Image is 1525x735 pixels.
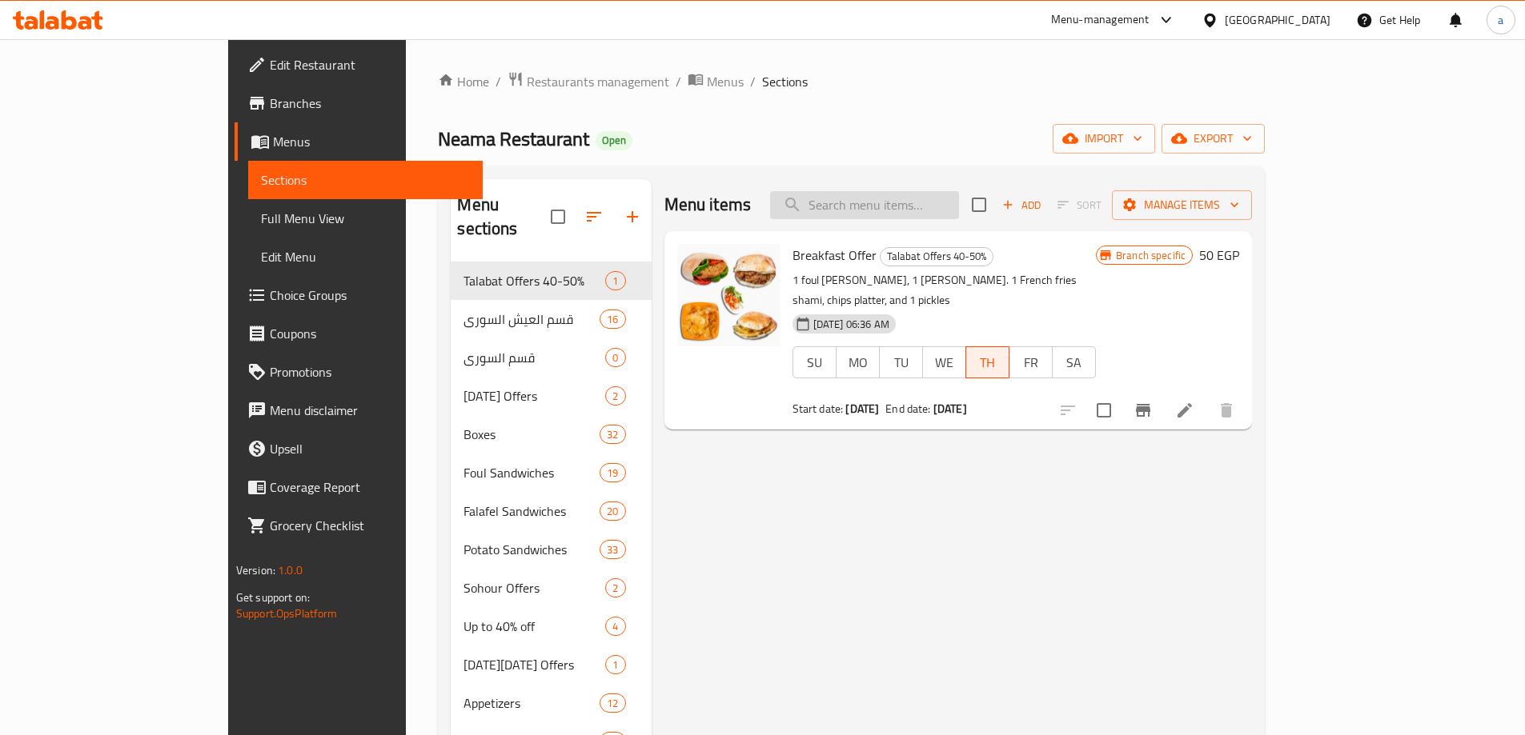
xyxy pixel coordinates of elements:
a: Edit Restaurant [235,46,483,84]
span: 12 [600,696,624,711]
span: Version: [236,560,275,581]
span: Select section [962,188,996,222]
div: Talabat Offers 40-50%1 [451,262,651,300]
h2: Menu items [664,193,752,217]
div: items [600,425,625,444]
span: Falafel Sandwiches [464,501,600,521]
a: Edit menu item [1175,401,1194,420]
div: Up to 40% off4 [451,607,651,645]
span: Talabat Offers 40-50% [464,271,605,290]
span: Start date: [793,398,844,419]
span: 19 [600,465,624,481]
span: Add item [996,193,1047,218]
span: 33 [600,542,624,557]
span: Add [1000,196,1043,214]
span: [DATE] Offers [464,386,605,405]
span: 0 [606,350,624,366]
a: Restaurants management [508,71,669,92]
span: MO [843,351,873,374]
h6: 50 EGP [1199,244,1239,266]
button: Manage items [1112,190,1252,220]
a: Menu disclaimer [235,391,483,429]
span: Sort sections [575,198,613,236]
span: [DATE] 06:36 AM [807,317,896,332]
img: Breakfast Offer [677,244,780,346]
span: WE [929,351,960,374]
input: search [770,191,959,219]
div: items [605,617,625,636]
div: items [600,310,625,329]
div: items [605,655,625,674]
span: Boxes [464,425,600,444]
h2: Menu sections [457,193,550,241]
span: Menus [707,72,744,91]
div: قسم العيش السوري16 [451,300,651,338]
a: Menus [688,71,744,92]
span: 1 [606,657,624,673]
span: 32 [600,427,624,442]
span: Promotions [270,362,470,381]
span: Select section first [1047,193,1112,218]
span: TH [973,351,1003,374]
a: Grocery Checklist [235,506,483,545]
div: Boxes32 [451,415,651,453]
div: items [600,463,625,482]
a: Branches [235,84,483,122]
span: Select all sections [541,200,575,234]
button: Add [996,193,1047,218]
span: Appetizers [464,693,600,713]
button: Add section [613,198,652,236]
span: Talabat Offers 40-50% [881,247,993,266]
a: Edit Menu [248,238,483,276]
button: TH [965,346,1009,378]
span: Edit Restaurant [270,55,470,74]
div: items [600,693,625,713]
div: Black Friday Offers [464,655,605,674]
div: items [605,271,625,290]
div: items [605,386,625,405]
li: / [496,72,501,91]
div: Potato Sandwiches33 [451,530,651,569]
a: Menus [235,122,483,161]
span: Branch specific [1110,248,1192,263]
div: items [600,501,625,521]
span: Menus [273,132,470,151]
a: Promotions [235,353,483,391]
span: export [1174,129,1252,149]
div: Appetizers12 [451,684,651,722]
b: [DATE] [933,398,967,419]
p: 1 foul [PERSON_NAME], 1 [PERSON_NAME]. 1 French fries shami, chips platter, and 1 pickles [793,270,1096,310]
span: Sohour Offers [464,578,605,597]
span: Breakfast Offer [793,243,877,267]
button: FR [1009,346,1053,378]
a: Coupons [235,314,483,353]
div: Menu-management [1051,10,1150,30]
span: 20 [600,504,624,519]
span: 2 [606,389,624,404]
div: [DATE] Offers2 [451,377,651,415]
a: Coverage Report [235,468,483,506]
nav: breadcrumb [438,71,1265,92]
span: Menu disclaimer [270,401,470,420]
div: Sohour Offers2 [451,569,651,607]
span: Potato Sandwiches [464,540,600,559]
span: End date: [885,398,930,419]
button: SA [1052,346,1096,378]
span: Up to 40% off [464,617,605,636]
a: Upsell [235,429,483,468]
span: 1.0.0 [278,560,303,581]
div: قسم العيش السوري [464,310,600,329]
div: [DATE][DATE] Offers1 [451,645,651,684]
span: قسم السوري [464,348,605,367]
button: SU [793,346,837,378]
span: [DATE][DATE] Offers [464,655,605,674]
button: export [1162,124,1265,154]
div: items [605,348,625,367]
span: Edit Menu [261,247,470,266]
